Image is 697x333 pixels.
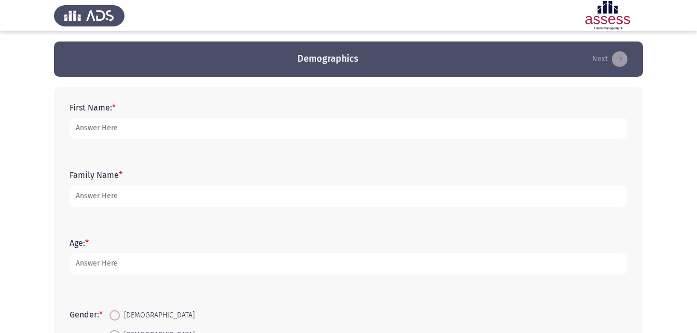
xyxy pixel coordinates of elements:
input: add answer text [70,118,627,139]
img: Assessment logo of ASSESS English Language Assessment (3 Module) (Ad - IB) [572,1,643,30]
input: add answer text [70,186,627,207]
label: Family Name [70,170,122,180]
input: add answer text [70,253,627,274]
button: load next page [589,51,631,67]
img: Assess Talent Management logo [54,1,125,30]
label: Gender: [70,310,103,320]
label: Age: [70,238,89,248]
span: [DEMOGRAPHIC_DATA] [120,309,195,322]
label: First Name: [70,103,116,113]
h3: Demographics [297,52,359,65]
